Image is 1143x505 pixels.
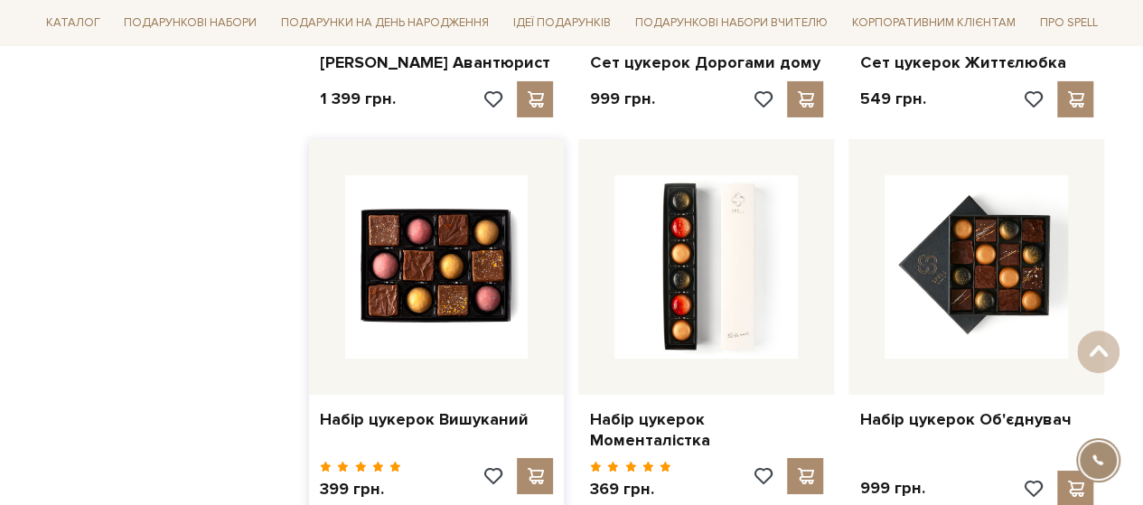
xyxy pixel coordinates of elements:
[589,479,671,500] p: 369 грн.
[320,89,396,109] p: 1 399 грн.
[859,52,1093,73] a: Сет цукерок Життєлюбка
[320,479,402,500] p: 399 грн.
[345,175,529,359] img: Набір цукерок Вишуканий
[320,52,554,73] a: [PERSON_NAME] Авантюрист
[859,478,924,499] p: 999 грн.
[320,409,554,430] a: Набір цукерок Вишуканий
[628,7,835,38] a: Подарункові набори Вчителю
[589,89,654,109] p: 999 грн.
[589,52,823,73] a: Сет цукерок Дорогами дому
[39,9,108,37] a: Каталог
[845,7,1023,38] a: Корпоративним клієнтам
[274,9,496,37] a: Подарунки на День народження
[117,9,264,37] a: Подарункові набори
[1032,9,1104,37] a: Про Spell
[506,9,618,37] a: Ідеї подарунків
[589,409,823,452] a: Набір цукерок Моменталістка
[859,89,925,109] p: 549 грн.
[859,409,1093,430] a: Набір цукерок Об'єднувач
